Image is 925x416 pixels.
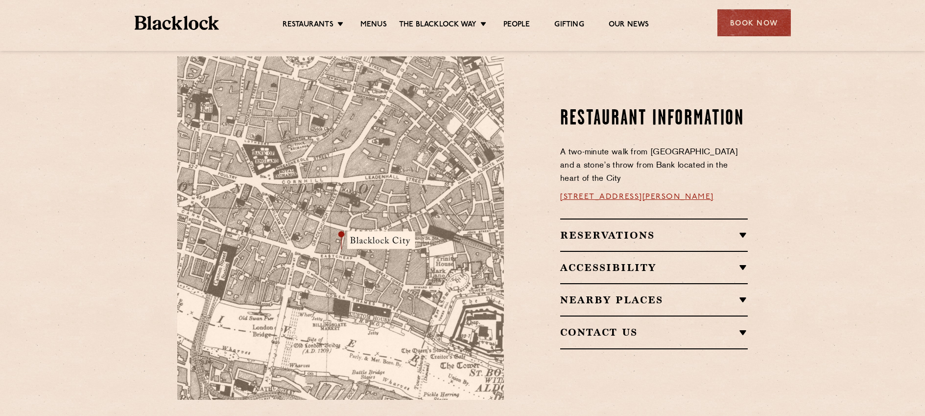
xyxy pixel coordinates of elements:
[609,20,649,31] a: Our News
[399,309,536,400] img: svg%3E
[717,9,791,36] div: Book Now
[560,229,748,241] h2: Reservations
[399,20,476,31] a: The Blacklock Way
[560,294,748,306] h2: Nearby Places
[560,146,748,186] p: A two-minute walk from [GEOGRAPHIC_DATA] and a stone’s throw from Bank located in the heart of th...
[560,262,748,273] h2: Accessibility
[560,193,714,201] a: [STREET_ADDRESS][PERSON_NAME]
[560,107,748,131] h2: Restaurant Information
[503,20,530,31] a: People
[560,326,748,338] h2: Contact Us
[554,20,584,31] a: Gifting
[360,20,387,31] a: Menus
[283,20,333,31] a: Restaurants
[135,16,219,30] img: BL_Textured_Logo-footer-cropped.svg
